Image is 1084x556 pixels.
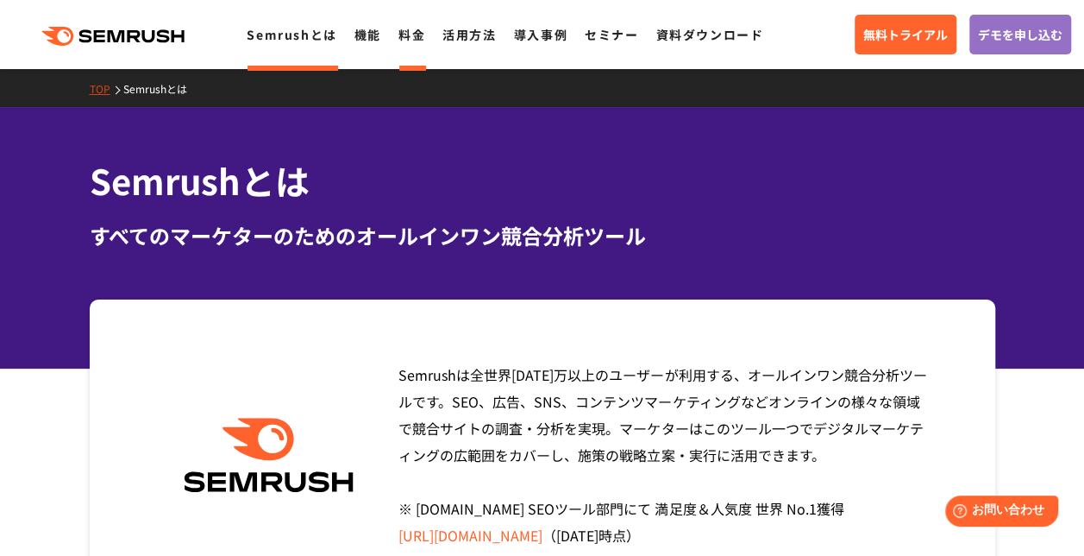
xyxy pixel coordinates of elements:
[398,525,542,546] a: [URL][DOMAIN_NAME]
[90,220,995,251] div: すべてのマーケターのためのオールインワン競合分析ツール
[354,26,381,43] a: 機能
[247,26,336,43] a: Semrushとは
[90,155,995,206] h1: Semrushとは
[930,489,1065,537] iframe: Help widget launcher
[175,418,362,493] img: Semrush
[969,15,1071,54] a: デモを申し込む
[655,26,763,43] a: 資料ダウンロード
[585,26,638,43] a: セミナー
[398,26,425,43] a: 料金
[442,26,496,43] a: 活用方法
[90,81,123,96] a: TOP
[398,364,926,546] span: Semrushは全世界[DATE]万以上のユーザーが利用する、オールインワン競合分析ツールです。SEO、広告、SNS、コンテンツマーケティングなどオンラインの様々な領域で競合サイトの調査・分析を...
[855,15,956,54] a: 無料トライアル
[978,25,1062,44] span: デモを申し込む
[514,26,567,43] a: 導入事例
[123,81,200,96] a: Semrushとは
[863,25,948,44] span: 無料トライアル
